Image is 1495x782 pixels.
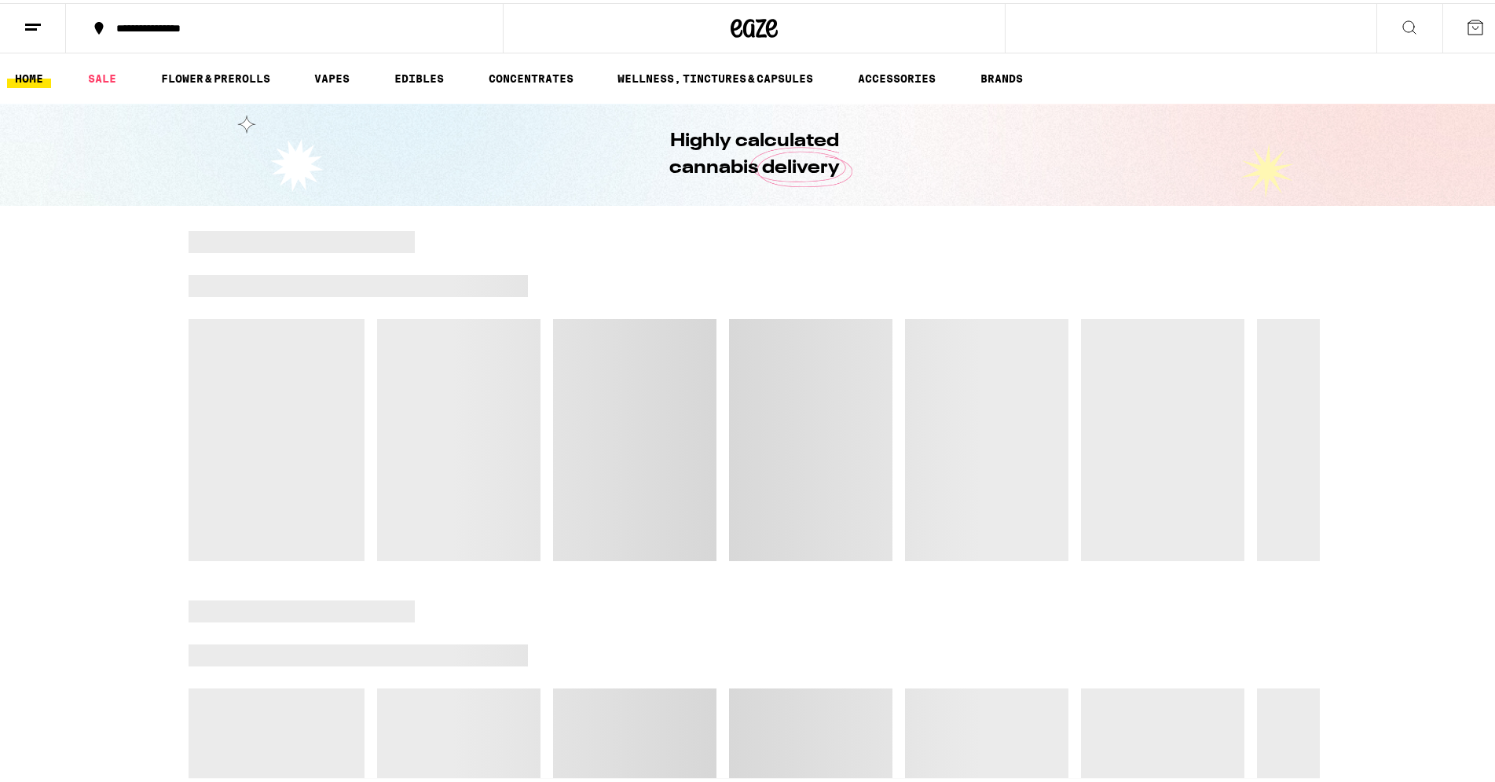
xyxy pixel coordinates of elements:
[153,66,278,85] a: FLOWER & PREROLLS
[9,11,113,24] span: Hi. Need any help?
[481,66,581,85] a: CONCENTRATES
[625,125,884,178] h1: Highly calculated cannabis delivery
[7,66,51,85] a: HOME
[306,66,357,85] a: VAPES
[387,66,452,85] a: EDIBLES
[973,66,1031,85] a: BRANDS
[850,66,944,85] a: ACCESSORIES
[80,66,124,85] a: SALE
[610,66,821,85] a: WELLNESS, TINCTURES & CAPSULES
